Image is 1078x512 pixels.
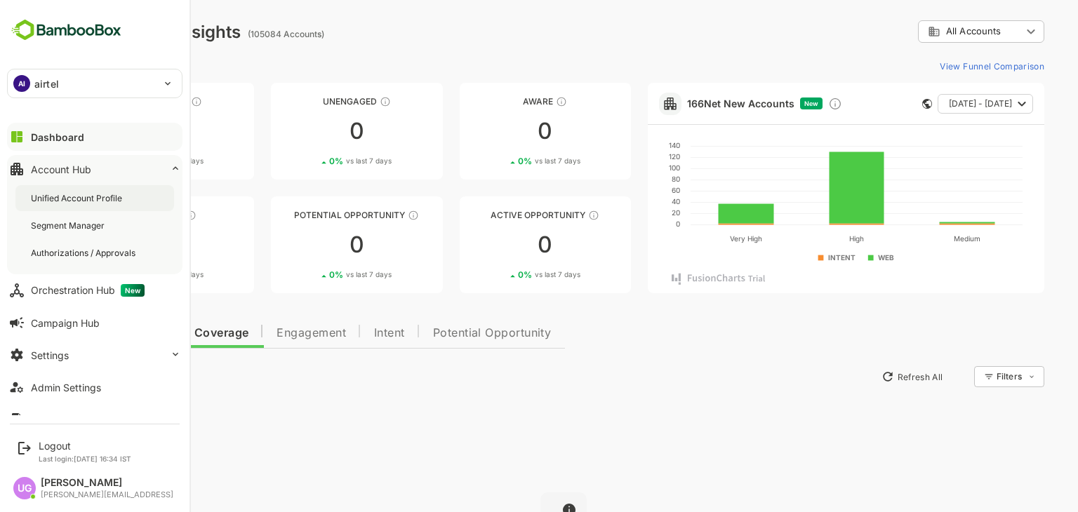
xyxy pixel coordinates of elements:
div: Filters [947,371,973,382]
button: [DATE] - [DATE] [889,94,984,114]
text: 40 [623,197,631,206]
span: New [121,284,145,297]
div: Authorizations / Approvals [31,247,138,259]
button: Refresh All [826,365,900,388]
div: Engaged [34,210,205,220]
span: All Accounts [897,26,952,36]
div: 0 % [280,269,342,280]
div: 0 % [92,156,154,166]
span: vs last 7 days [109,156,154,166]
div: Settings [31,349,69,361]
a: Potential OpportunityThese accounts are MQAs and can be passed on to Inside Sales00%vs last 7 days [222,196,393,293]
text: 60 [623,186,631,194]
a: UnreachedThese accounts have not been engaged with for a defined time period00%vs last 7 days [34,83,205,180]
span: vs last 7 days [297,269,342,280]
text: 80 [623,175,631,183]
img: BambooboxFullLogoMark.5f36c76dfaba33ec1ec1367b70bb1252.svg [7,17,126,43]
button: Campaign Hub [7,309,182,337]
button: Data Upload [7,405,182,433]
div: 0 [34,120,205,142]
div: [PERSON_NAME] [41,477,173,489]
div: 0 [34,234,205,256]
div: 0 % [280,156,342,166]
button: Dashboard [7,123,182,151]
text: Medium [905,234,931,243]
div: Unengaged [222,96,393,107]
div: These accounts are MQAs and can be passed on to Inside Sales [359,210,370,221]
div: Account Hub [31,163,91,175]
a: AwareThese accounts have just entered the buying cycle and need further nurturing00%vs last 7 days [411,83,582,180]
div: Segment Manager [31,220,107,231]
span: vs last 7 days [297,156,342,166]
button: View Funnel Comparison [885,55,995,77]
a: Active OpportunityThese accounts have open opportunities which might be at any of the Sales Stage... [411,196,582,293]
div: UG [13,477,36,499]
text: 0 [627,220,631,228]
text: 100 [620,163,631,172]
text: 20 [623,208,631,217]
div: These accounts have open opportunities which might be at any of the Sales Stages [539,210,550,221]
span: New [755,100,769,107]
span: [DATE] - [DATE] [900,95,963,113]
div: This card does not support filter and segments [873,99,883,109]
p: Last login: [DATE] 16:34 IST [39,454,131,463]
div: Data Upload [31,414,88,426]
div: Unreached [34,96,205,107]
div: Active Opportunity [411,210,582,220]
span: Intent [325,328,356,339]
text: 120 [620,152,631,161]
div: 0 [411,120,582,142]
div: These accounts have just entered the buying cycle and need further nurturing [507,96,518,107]
ag: (105084 Accounts) [199,29,279,39]
text: High [800,234,815,243]
button: Settings [7,341,182,369]
div: AI [13,75,30,92]
div: These accounts are warm, further nurturing would qualify them to MQAs [136,210,147,221]
div: Potential Opportunity [222,210,393,220]
div: Aware [411,96,582,107]
div: Discover new ICP-fit accounts showing engagement — via intent surges, anonymous website visits, L... [779,97,793,111]
div: All Accounts [869,18,995,46]
div: 0 [222,120,393,142]
a: UnengagedThese accounts have not shown enough engagement and need nurturing00%vs last 7 days [222,83,393,180]
button: Admin Settings [7,373,182,401]
button: Orchestration HubNew [7,276,182,304]
text: 140 [620,141,631,149]
span: vs last 7 days [486,156,531,166]
span: vs last 7 days [109,269,154,280]
a: 166Net New Accounts [638,97,745,109]
button: New Insights [34,364,136,389]
div: 0 [222,234,393,256]
div: Dashboard Insights [34,22,192,42]
div: Admin Settings [31,382,101,393]
div: 0 % [92,269,154,280]
div: Unified Account Profile [31,192,125,204]
div: Logout [39,440,131,452]
div: Campaign Hub [31,317,100,329]
button: Account Hub [7,155,182,183]
div: Dashboard [31,131,84,143]
span: Data Quality and Coverage [48,328,199,339]
p: airtel [34,76,59,91]
div: These accounts have not been engaged with for a defined time period [142,96,153,107]
span: Engagement [227,328,297,339]
div: All Accounts [879,25,973,38]
span: vs last 7 days [486,269,531,280]
div: 0 % [469,269,531,280]
div: These accounts have not shown enough engagement and need nurturing [331,96,342,107]
a: EngagedThese accounts are warm, further nurturing would qualify them to MQAs00%vs last 7 days [34,196,205,293]
div: 0 % [469,156,531,166]
span: Potential Opportunity [384,328,503,339]
div: [PERSON_NAME][EMAIL_ADDRESS] [41,490,173,499]
div: Orchestration Hub [31,284,145,297]
text: Very High [681,234,713,243]
div: AIairtel [8,69,182,97]
div: Filters [946,364,995,389]
div: 0 [411,234,582,256]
